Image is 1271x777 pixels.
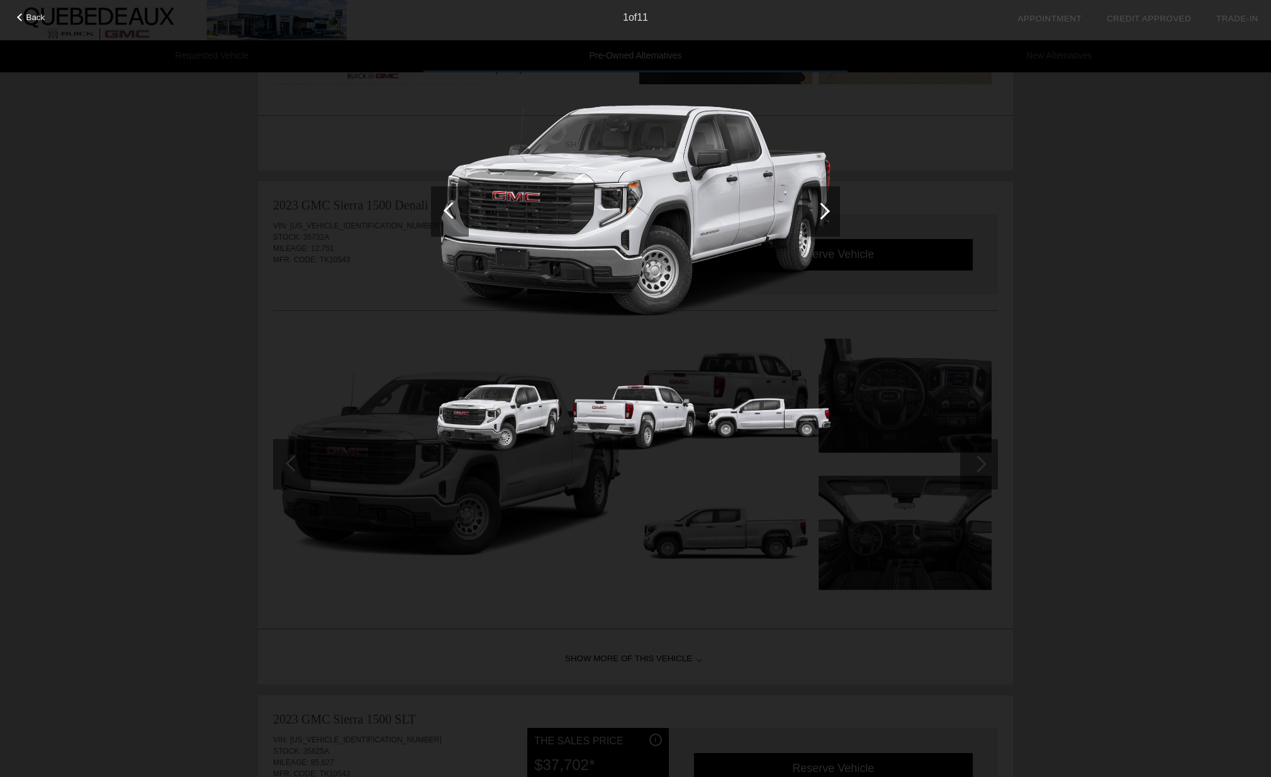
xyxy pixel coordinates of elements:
img: cc_2023gmt171916707_01_1280_g1w.png [431,58,840,365]
img: cc_2023gmt171916725_03_1280_g1w.png [705,369,834,466]
a: Trade-In [1216,14,1258,23]
span: Back [26,13,45,22]
span: 11 [637,12,648,23]
span: 1 [623,12,629,23]
a: Appointment [1017,14,1082,23]
img: cc_2023gmt171916743_02_1280_g1w.png [569,369,698,466]
img: cc_2023gmt171916707_01_1280_g1w.png [434,369,563,466]
a: Credit Approved [1107,14,1191,23]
